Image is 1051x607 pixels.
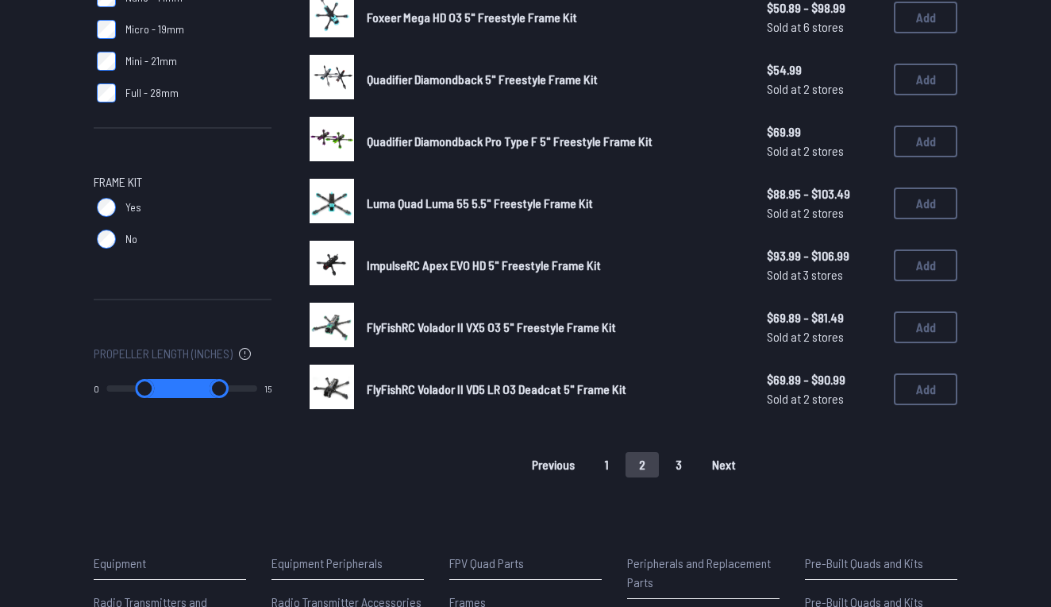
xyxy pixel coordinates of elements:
[894,373,957,405] button: Add
[767,141,881,160] span: Sold at 2 stores
[767,246,881,265] span: $93.99 - $106.99
[767,370,881,389] span: $69.89 - $90.99
[767,308,881,327] span: $69.89 - $81.49
[767,327,881,346] span: Sold at 2 stores
[894,311,957,343] button: Add
[271,554,424,573] p: Equipment Peripherals
[367,132,741,151] a: Quadifier Diamondback Pro Type F 5" Freestyle Frame Kit
[367,380,741,399] a: FlyFishRC Volador II VD5 LR O3 Deadcat 5" Frame Kit
[699,452,749,477] button: Next
[310,179,354,223] img: image
[310,117,354,166] a: image
[310,365,354,409] img: image
[627,554,780,592] p: Peripherals and Replacement Parts
[662,452,695,477] button: 3
[94,554,246,573] p: Equipment
[310,117,354,161] img: image
[310,365,354,414] a: image
[310,179,354,228] a: image
[767,79,881,99] span: Sold at 2 stores
[97,230,116,249] input: No
[767,389,881,408] span: Sold at 2 stores
[310,55,354,99] img: image
[97,20,116,39] input: Micro - 19mm
[518,452,588,477] button: Previous
[94,172,142,191] span: Frame Kit
[310,241,354,285] img: image
[767,60,881,79] span: $54.99
[767,265,881,284] span: Sold at 3 stores
[894,64,957,95] button: Add
[367,319,616,334] span: FlyFishRC Volador II VX5 O3 5" Freestyle Frame Kit
[367,72,598,87] span: Quadifier Diamondback 5" Freestyle Frame Kit
[767,122,881,141] span: $69.99
[712,458,736,471] span: Next
[767,203,881,222] span: Sold at 2 stores
[767,184,881,203] span: $88.95 - $103.49
[310,241,354,290] a: image
[367,195,593,211] span: Luma Quad Luma 55 5.5" Freestyle Frame Kit
[367,194,741,213] a: Luma Quad Luma 55 5.5" Freestyle Frame Kit
[97,198,116,217] input: Yes
[367,381,626,396] span: FlyFishRC Volador II VD5 LR O3 Deadcat 5" Frame Kit
[367,257,601,273] span: ImpulseRC Apex EVO HD 5" Freestyle Frame Kit
[449,554,602,573] p: FPV Quad Parts
[94,344,233,363] span: Propeller Length (Inches)
[626,452,659,477] button: 2
[125,199,141,215] span: Yes
[125,53,177,69] span: Mini - 21mm
[310,303,354,347] img: image
[894,2,957,33] button: Add
[125,231,137,247] span: No
[367,8,741,27] a: Foxeer Mega HD O3 5" Freestyle Frame Kit
[97,52,116,71] input: Mini - 21mm
[894,188,957,219] button: Add
[125,21,184,37] span: Micro - 19mm
[894,126,957,157] button: Add
[125,85,179,101] span: Full - 28mm
[805,554,957,573] p: Pre-Built Quads and Kits
[367,70,741,89] a: Quadifier Diamondback 5" Freestyle Frame Kit
[367,10,577,25] span: Foxeer Mega HD O3 5" Freestyle Frame Kit
[591,452,622,477] button: 1
[94,382,99,395] output: 0
[367,256,741,275] a: ImpulseRC Apex EVO HD 5" Freestyle Frame Kit
[367,318,741,337] a: FlyFishRC Volador II VX5 O3 5" Freestyle Frame Kit
[767,17,881,37] span: Sold at 6 stores
[367,133,653,149] span: Quadifier Diamondback Pro Type F 5" Freestyle Frame Kit
[310,55,354,104] a: image
[894,249,957,281] button: Add
[310,303,354,352] a: image
[532,458,575,471] span: Previous
[97,83,116,102] input: Full - 28mm
[264,382,271,395] output: 15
